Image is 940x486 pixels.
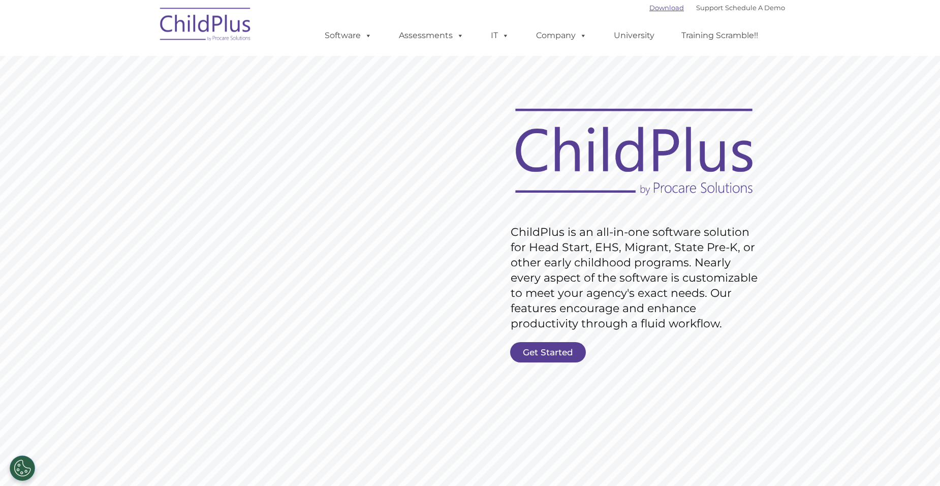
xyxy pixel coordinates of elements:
[696,4,723,12] a: Support
[315,25,382,46] a: Software
[671,25,768,46] a: Training Scramble!!
[649,4,785,12] font: |
[511,225,763,331] rs-layer: ChildPlus is an all-in-one software solution for Head Start, EHS, Migrant, State Pre-K, or other ...
[155,1,257,51] img: ChildPlus by Procare Solutions
[481,25,519,46] a: IT
[649,4,684,12] a: Download
[725,4,785,12] a: Schedule A Demo
[389,25,474,46] a: Assessments
[526,25,597,46] a: Company
[510,342,586,362] a: Get Started
[10,455,35,481] button: Cookies Settings
[604,25,665,46] a: University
